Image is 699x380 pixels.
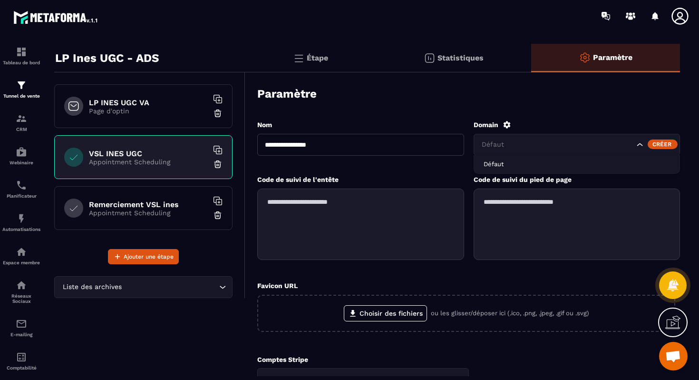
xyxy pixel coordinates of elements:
img: scheduler [16,180,27,191]
img: trash [213,210,223,220]
div: Créer [648,140,678,149]
p: Appointment Scheduling [89,209,208,217]
p: CRM [2,127,40,132]
img: formation [16,46,27,58]
p: Défaut [484,160,670,169]
label: Code de suivi de l'entête [257,176,339,183]
label: Code de suivi du pied de page [474,176,572,183]
a: automationsautomationsWebinaire [2,139,40,172]
img: automations [16,213,27,224]
p: Étape [307,53,328,62]
p: Tableau de bord [2,60,40,65]
p: Appointment Scheduling [89,158,208,166]
h3: Paramètre [257,87,317,100]
span: Liste des archives [60,282,124,292]
a: formationformationTunnel de vente [2,72,40,106]
input: Search for option [480,140,635,150]
img: bars.0d591741.svg [293,52,304,64]
img: trash [213,109,223,118]
a: automationsautomationsAutomatisations [2,206,40,239]
p: Planificateur [2,193,40,199]
img: social-network [16,280,27,291]
a: social-networksocial-networkRéseaux Sociaux [2,272,40,311]
label: Nom [257,121,272,129]
a: emailemailE-mailing [2,311,40,344]
img: formation [16,80,27,91]
p: Paramètre [593,53,632,62]
img: automations [16,146,27,158]
img: trash [213,160,223,169]
p: Réseaux Sociaux [2,293,40,304]
a: accountantaccountantComptabilité [2,344,40,378]
p: E-mailing [2,332,40,337]
img: email [16,318,27,330]
h6: VSL INES UGC [89,149,208,158]
div: Search for option [54,276,233,298]
img: accountant [16,351,27,363]
img: logo [13,9,99,26]
h6: LP INES UGC VA [89,98,208,107]
p: Comptabilité [2,365,40,370]
a: Ouvrir le chat [659,342,688,370]
p: Statistiques [437,53,484,62]
span: Ajouter une étape [124,252,174,261]
a: formationformationTableau de bord [2,39,40,72]
p: Tunnel de vente [2,93,40,99]
label: Choisir des fichiers [344,305,427,321]
p: ou les glisser/déposer ici (.ico, .png, .jpeg, .gif ou .svg) [431,309,589,318]
p: Automatisations [2,227,40,232]
img: setting-o.ffaa8168.svg [579,52,591,63]
a: schedulerschedulerPlanificateur [2,172,40,206]
img: automations [16,246,27,258]
div: Search for option [474,134,680,156]
img: formation [16,113,27,124]
p: Comptes Stripe [257,356,469,363]
p: Espace membre [2,260,40,265]
p: Page d'optin [89,107,208,115]
h6: Remerciement VSL ines [89,200,208,209]
button: Ajouter une étape [108,249,179,264]
a: automationsautomationsEspace membre [2,239,40,272]
label: Favicon URL [257,282,298,290]
label: Domain [474,121,498,129]
p: Webinaire [2,160,40,165]
a: formationformationCRM [2,106,40,139]
p: LP Ines UGC - ADS [55,49,159,68]
img: stats.20deebd0.svg [424,52,435,64]
input: Search for option [124,282,217,292]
